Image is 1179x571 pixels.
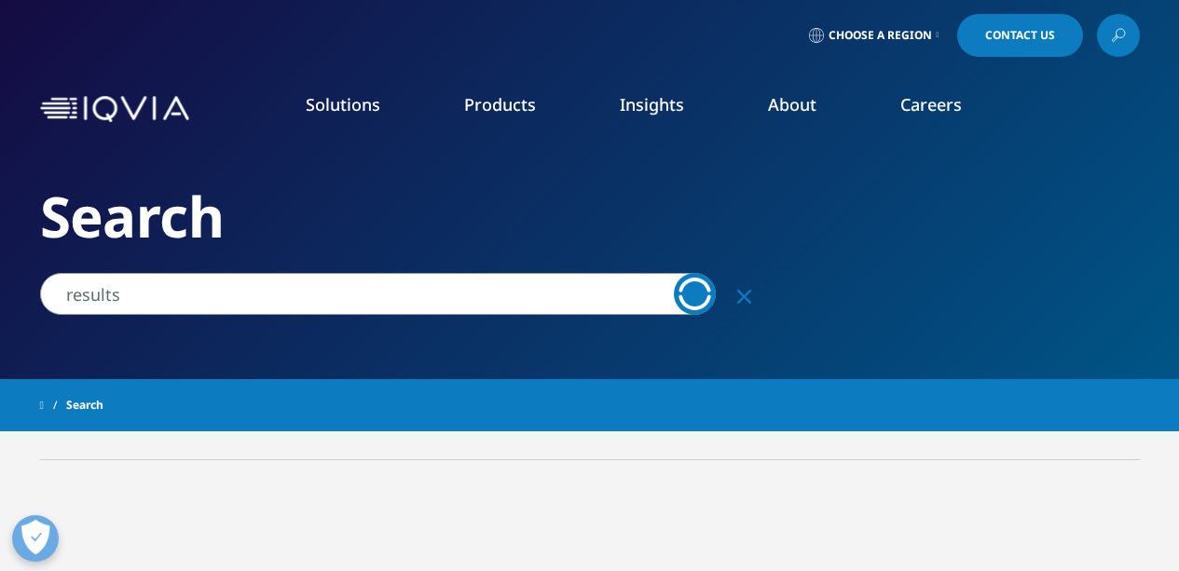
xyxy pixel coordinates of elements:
[197,65,1140,153] nav: Primary
[306,93,380,116] a: Solutions
[40,273,716,315] input: Search
[768,93,816,116] a: About
[66,388,103,422] span: Search
[674,273,716,315] a: Search
[620,93,684,116] a: Insights
[829,28,932,43] span: Choose a Region
[900,93,962,116] a: Careers
[12,515,59,562] button: Open Preferences
[40,96,189,123] img: IQVIA Healthcare Information Technology and Pharma Clinical Research Company
[677,276,712,311] svg: Loading
[40,182,1140,252] h2: Search
[957,14,1083,57] a: Contact Us
[737,290,751,304] svg: Clear
[722,273,767,318] div: Clear
[985,30,1055,41] span: Contact Us
[464,93,536,116] a: Products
